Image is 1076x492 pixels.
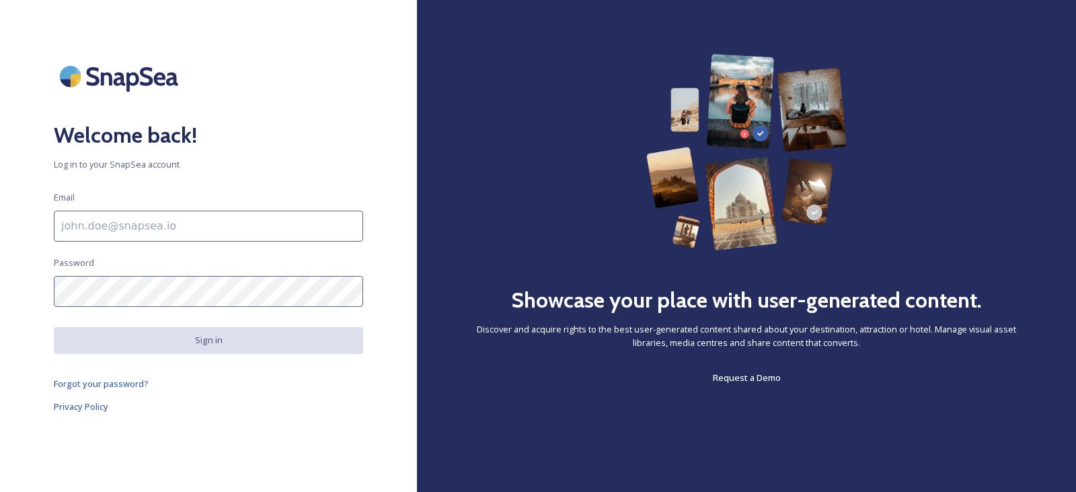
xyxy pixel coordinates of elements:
span: Password [54,256,94,269]
input: john.doe@snapsea.io [54,211,363,242]
img: 63b42ca75bacad526042e722_Group%20154-p-800.png [646,54,847,250]
a: Forgot your password? [54,376,363,392]
span: Log in to your SnapSea account [54,158,363,171]
span: Privacy Policy [54,400,108,413]
h2: Welcome back! [54,119,363,151]
img: SnapSea Logo [54,54,188,99]
h2: Showcase your place with user-generated content. [511,284,982,316]
a: Privacy Policy [54,398,363,415]
a: Request a Demo [713,370,781,386]
span: Forgot your password? [54,378,149,390]
span: Discover and acquire rights to the best user-generated content shared about your destination, att... [471,323,1022,349]
span: Email [54,191,75,204]
span: Request a Demo [713,372,781,384]
button: Sign in [54,327,363,353]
